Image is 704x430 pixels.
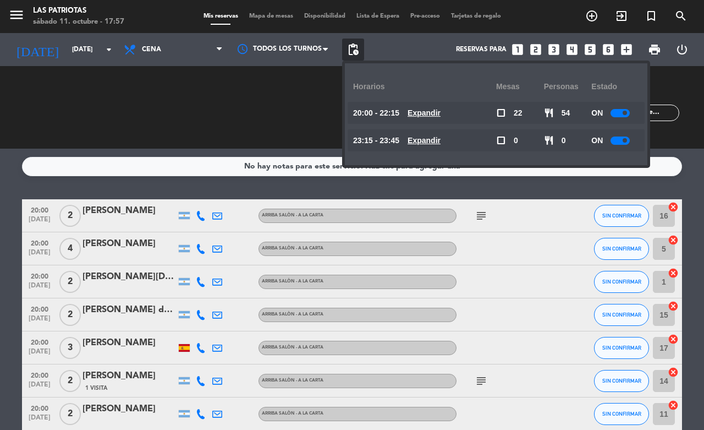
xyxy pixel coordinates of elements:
[26,282,53,295] span: [DATE]
[601,42,615,57] i: looks_6
[408,108,441,117] u: Expandir
[602,246,641,252] span: SIN CONFIRMAR
[26,302,53,315] span: 20:00
[583,42,597,57] i: looks_5
[244,13,299,19] span: Mapa de mesas
[26,381,53,394] span: [DATE]
[668,334,679,345] i: cancel
[668,268,679,279] i: cancel
[529,42,543,57] i: looks_two
[26,236,53,249] span: 20:00
[353,72,496,102] div: Horarios
[668,400,679,411] i: cancel
[59,271,81,293] span: 2
[565,42,579,57] i: looks_4
[456,46,507,53] span: Reservas para
[446,13,507,19] span: Tarjetas de regalo
[26,216,53,228] span: [DATE]
[8,7,25,27] button: menu
[26,414,53,427] span: [DATE]
[102,43,116,56] i: arrow_drop_down
[82,204,176,218] div: [PERSON_NAME]
[262,246,323,251] span: ARRIBA SALÒN - A LA CARTA
[33,17,124,28] div: sábado 11. octubre - 17:57
[594,304,649,326] button: SIN CONFIRMAR
[496,108,506,118] span: check_box_outline_blank
[602,279,641,285] span: SIN CONFIRMAR
[26,249,53,262] span: [DATE]
[26,368,53,381] span: 20:00
[26,269,53,282] span: 20:00
[82,303,176,317] div: [PERSON_NAME] de la [PERSON_NAME]
[26,348,53,361] span: [DATE]
[674,9,687,23] i: search
[602,411,641,417] span: SIN CONFIRMAR
[244,160,460,173] div: No hay notas para este servicio. Haz clic para agregar una
[562,107,570,119] span: 54
[262,345,323,350] span: ARRIBA SALÒN - A LA CARTA
[594,238,649,260] button: SIN CONFIRMAR
[645,9,658,23] i: turned_in_not
[353,134,399,147] span: 23:15 - 23:45
[594,205,649,227] button: SIN CONFIRMAR
[648,43,661,56] span: print
[562,134,566,147] span: 0
[615,9,628,23] i: exit_to_app
[299,13,351,19] span: Disponibilidad
[405,13,446,19] span: Pre-acceso
[591,134,603,147] span: ON
[8,7,25,23] i: menu
[510,42,525,57] i: looks_one
[668,235,679,246] i: cancel
[547,42,561,57] i: looks_3
[602,312,641,318] span: SIN CONFIRMAR
[59,403,81,425] span: 2
[594,403,649,425] button: SIN CONFIRMAR
[594,337,649,359] button: SIN CONFIRMAR
[585,9,598,23] i: add_circle_outline
[26,315,53,328] span: [DATE]
[262,312,323,317] span: ARRIBA SALÒN - A LA CARTA
[26,401,53,414] span: 20:00
[514,134,518,147] span: 0
[544,108,554,118] span: restaurant
[544,135,554,145] span: restaurant
[514,107,522,119] span: 22
[262,279,323,284] span: ARRIBA SALÒN - A LA CARTA
[262,378,323,383] span: ARRIBA SALÒN - A LA CARTA
[351,13,405,19] span: Lista de Espera
[82,270,176,284] div: [PERSON_NAME][DATE]
[475,374,488,388] i: subject
[544,72,592,102] div: personas
[668,367,679,378] i: cancel
[346,43,360,56] span: pending_actions
[198,13,244,19] span: Mis reservas
[82,369,176,383] div: [PERSON_NAME]
[59,205,81,227] span: 2
[59,304,81,326] span: 2
[59,337,81,359] span: 3
[262,213,323,217] span: ARRIBA SALÒN - A LA CARTA
[475,209,488,222] i: subject
[594,271,649,293] button: SIN CONFIRMAR
[82,402,176,416] div: [PERSON_NAME]
[602,345,641,351] span: SIN CONFIRMAR
[496,72,544,102] div: Mesas
[59,370,81,392] span: 2
[8,37,67,62] i: [DATE]
[33,6,124,17] div: Las Patriotas
[408,136,441,145] u: Expandir
[668,202,679,213] i: cancel
[602,378,641,384] span: SIN CONFIRMAR
[591,72,639,102] div: Estado
[675,43,689,56] i: power_settings_new
[496,135,506,145] span: check_box_outline_blank
[602,213,641,219] span: SIN CONFIRMAR
[262,411,323,416] span: ARRIBA SALÒN - A LA CARTA
[619,42,634,57] i: add_box
[591,107,603,119] span: ON
[85,384,107,393] span: 1 Visita
[668,301,679,312] i: cancel
[26,335,53,348] span: 20:00
[26,203,53,216] span: 20:00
